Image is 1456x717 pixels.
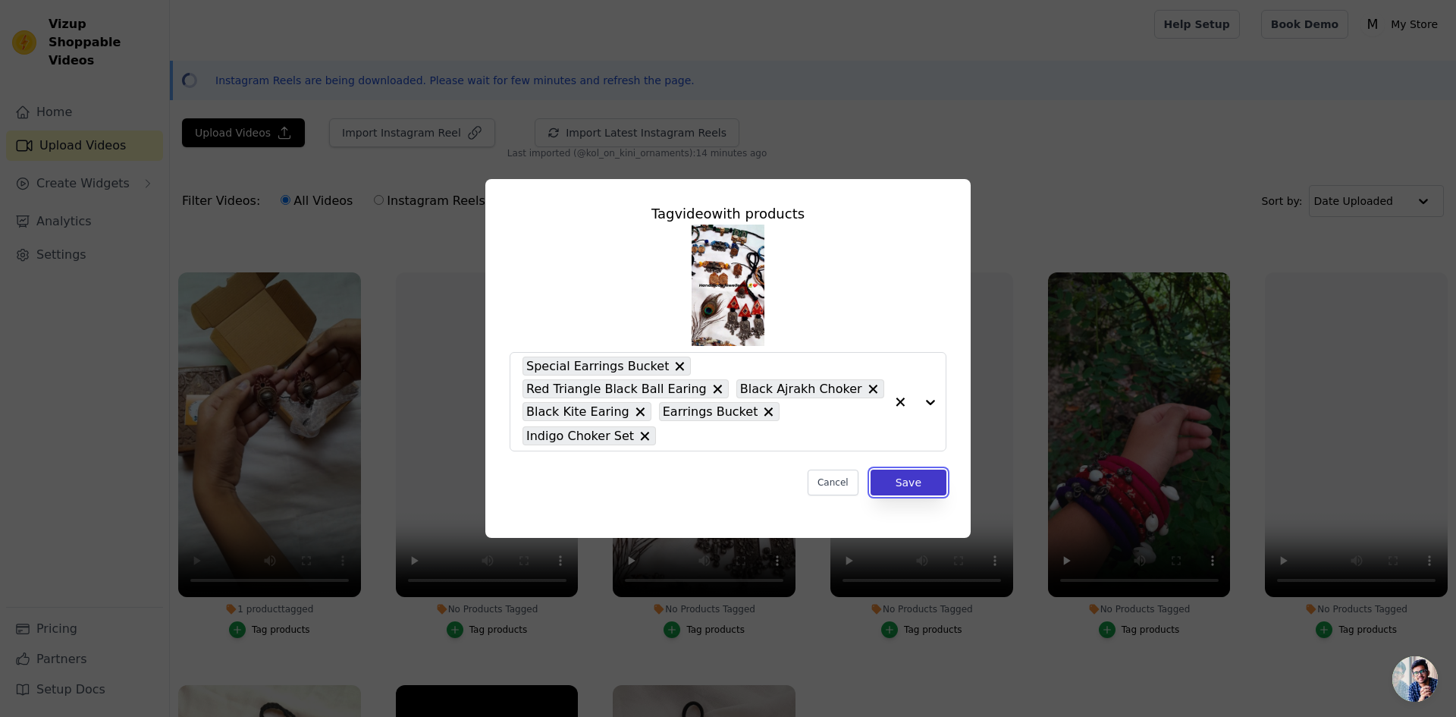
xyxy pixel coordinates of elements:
button: Save [871,470,946,495]
span: Black Ajrakh Choker [740,379,862,398]
span: Special Earrings Bucket [526,357,669,376]
span: Earrings Bucket [663,402,758,421]
div: Tag video with products [510,203,946,225]
a: Open chat [1392,656,1438,702]
span: Red Triangle Black Ball Earing [526,379,707,398]
button: Cancel [808,470,858,495]
span: Indigo Choker Set [526,426,634,445]
span: Black Kite Earing [526,402,629,421]
img: reel-preview-f3d6at-bn.myshopify.com-3374962453292579893_54088746566.jpeg [692,225,764,346]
